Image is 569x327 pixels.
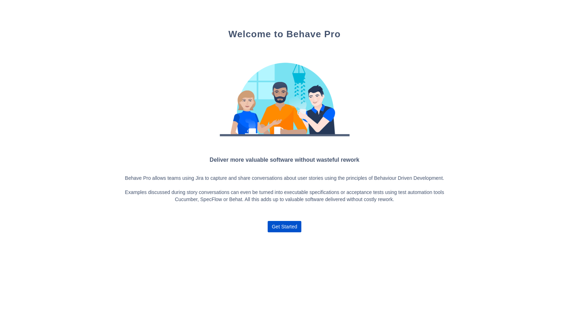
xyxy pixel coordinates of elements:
p: Behave Pro allows teams using Jira to capture and share conversations about user stories using th... [120,175,449,203]
h1: Welcome to Behave Pro [120,28,449,40]
img: 00369af0bb1dbacc1a4e4cbbc7e10263.png [214,54,356,143]
h3: Deliver more valuable software without wasteful rework [120,155,449,164]
button: Get Started [268,221,302,232]
span: Get Started [272,221,297,232]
